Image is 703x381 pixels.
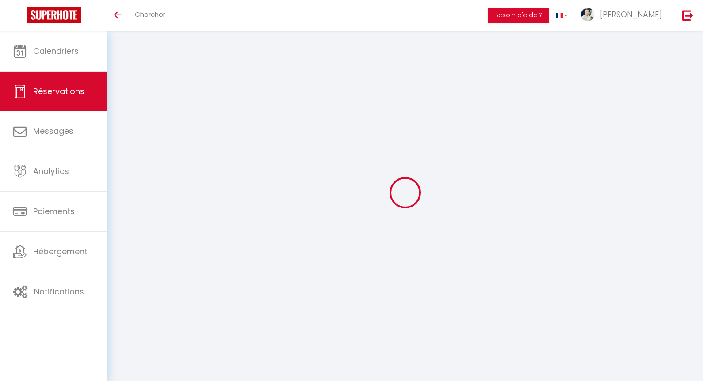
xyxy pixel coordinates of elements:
[34,286,84,297] span: Notifications
[33,125,73,136] span: Messages
[33,166,69,177] span: Analytics
[33,246,88,257] span: Hébergement
[682,10,693,21] img: logout
[135,10,165,19] span: Chercher
[488,8,549,23] button: Besoin d'aide ?
[33,45,79,57] span: Calendriers
[33,86,84,97] span: Réservations
[27,7,81,23] img: Super Booking
[600,9,662,20] span: [PERSON_NAME]
[33,206,75,217] span: Paiements
[581,8,594,21] img: ...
